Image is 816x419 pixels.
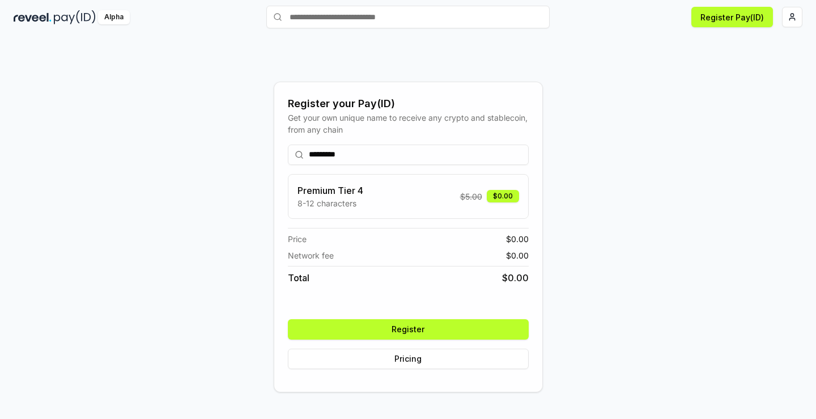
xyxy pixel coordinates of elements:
div: Get your own unique name to receive any crypto and stablecoin, from any chain [288,112,529,136]
span: Price [288,233,307,245]
button: Pricing [288,349,529,369]
span: Network fee [288,249,334,261]
button: Register Pay(ID) [691,7,773,27]
div: Register your Pay(ID) [288,96,529,112]
img: pay_id [54,10,96,24]
h3: Premium Tier 4 [297,184,363,197]
div: $0.00 [487,190,519,202]
button: Register [288,319,529,340]
img: reveel_dark [14,10,52,24]
div: Alpha [98,10,130,24]
p: 8-12 characters [297,197,363,209]
span: $ 0.00 [506,233,529,245]
span: Total [288,271,309,285]
span: $ 0.00 [502,271,529,285]
span: $ 0.00 [506,249,529,261]
span: $ 5.00 [460,191,482,202]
